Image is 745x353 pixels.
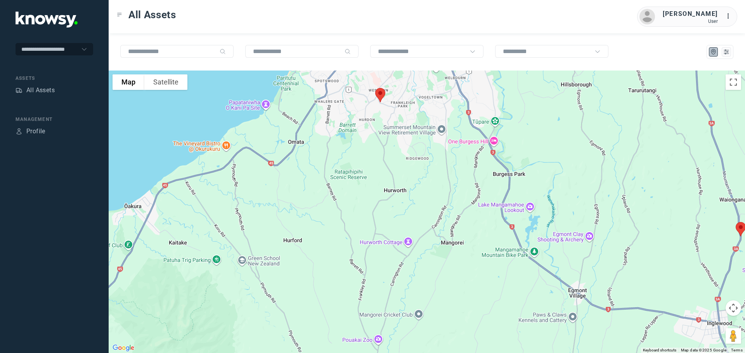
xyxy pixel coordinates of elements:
[26,86,55,95] div: All Assets
[726,300,741,316] button: Map camera controls
[117,12,122,17] div: Toggle Menu
[16,12,78,28] img: Application Logo
[726,328,741,344] button: Drag Pegman onto the map to open Street View
[643,348,676,353] button: Keyboard shortcuts
[731,348,743,352] a: Terms (opens in new tab)
[726,74,741,90] button: Toggle fullscreen view
[16,87,23,94] div: Assets
[681,348,726,352] span: Map data ©2025 Google
[723,48,730,55] div: List
[345,48,351,55] div: Search
[16,128,23,135] div: Profile
[220,48,226,55] div: Search
[726,13,734,19] tspan: ...
[26,127,45,136] div: Profile
[726,12,735,22] div: :
[710,48,717,55] div: Map
[128,8,176,22] span: All Assets
[113,74,144,90] button: Show street map
[16,116,93,123] div: Management
[663,9,718,19] div: [PERSON_NAME]
[16,75,93,82] div: Assets
[111,343,136,353] img: Google
[16,127,45,136] a: ProfileProfile
[726,12,735,21] div: :
[16,86,55,95] a: AssetsAll Assets
[639,9,655,24] img: avatar.png
[663,19,718,24] div: User
[144,74,187,90] button: Show satellite imagery
[111,343,136,353] a: Open this area in Google Maps (opens a new window)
